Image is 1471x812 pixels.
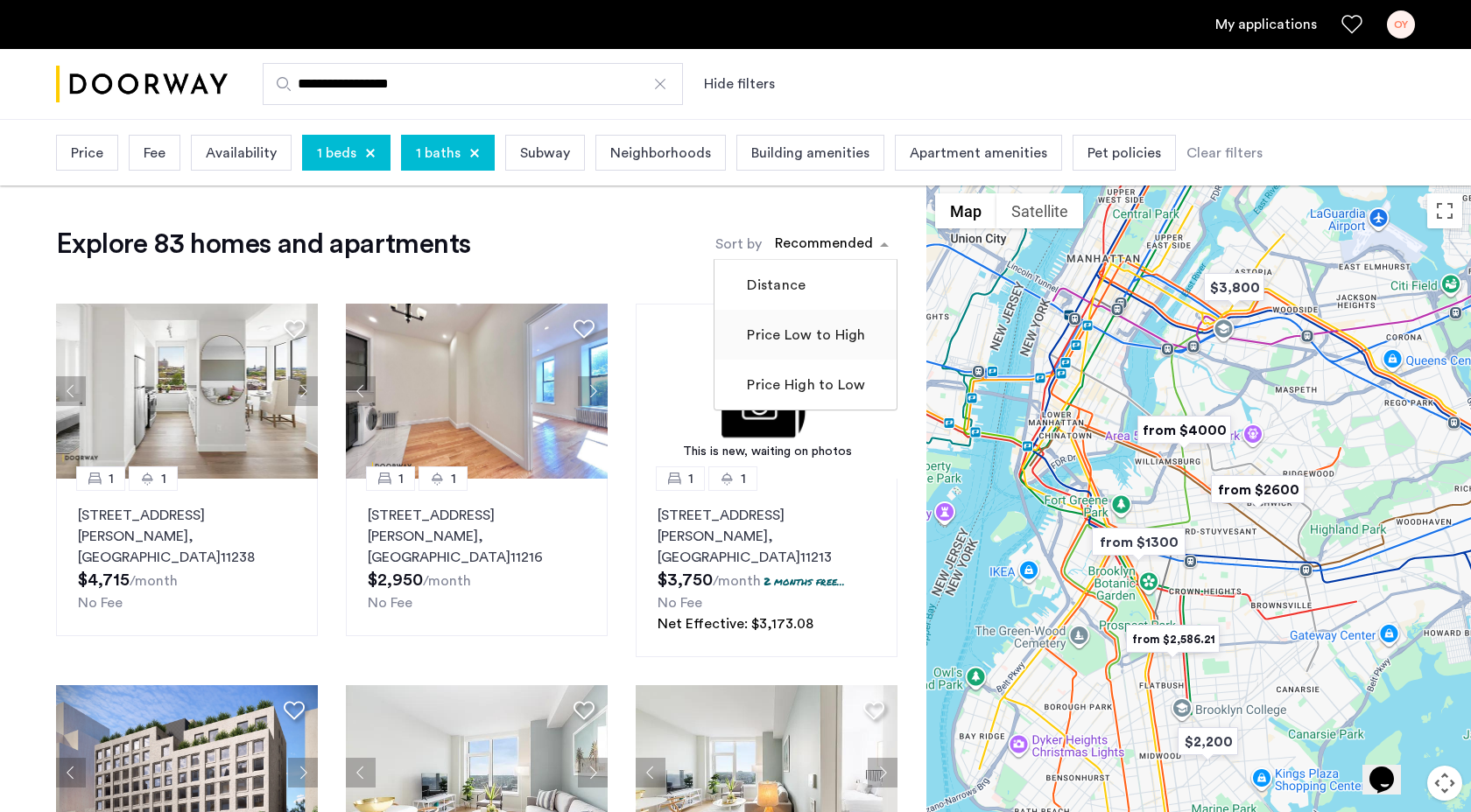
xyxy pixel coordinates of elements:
p: [STREET_ADDRESS][PERSON_NAME] 11238 [78,505,296,568]
button: Toggle fullscreen view [1427,193,1462,228]
img: logo [56,52,228,117]
label: Price Low to High [743,325,865,346]
span: 1 [109,468,114,489]
span: Price [71,143,103,164]
button: Show satellite imagery [996,193,1083,228]
input: Apartment Search [263,63,683,105]
button: Map camera controls [1427,766,1462,801]
button: Next apartment [288,376,318,406]
a: This is new, waiting on photos [636,304,898,479]
button: Show or hide filters [704,73,775,94]
span: Building amenities [751,143,869,164]
sub: /month [713,574,761,588]
a: Favorites [1341,14,1362,35]
div: $2,200 [1171,722,1245,761]
div: This is new, waiting on photos [644,443,890,461]
span: Fee [144,143,165,164]
div: from $1300 [1085,522,1193,562]
p: 2 months free... [764,574,845,589]
p: [STREET_ADDRESS][PERSON_NAME] 11216 [368,505,586,568]
button: Previous apartment [56,376,86,406]
button: Previous apartment [346,758,376,787]
div: $3,800 [1197,268,1271,307]
span: Subway [520,143,570,164]
img: 3.gif [636,304,898,479]
button: Previous apartment [56,758,86,787]
label: Price High to Low [743,374,865,395]
span: Neighborhoods [610,143,711,164]
h1: Explore 83 homes and apartments [56,227,470,262]
label: Distance [743,275,806,296]
button: Show street map [935,193,996,228]
span: 1 [451,468,456,489]
span: Net Effective: $3,173.08 [658,617,813,631]
button: Next apartment [578,758,608,787]
div: OY [1387,10,1415,38]
span: 1 [398,468,404,489]
span: 1 [161,468,166,489]
span: No Fee [368,596,412,610]
span: 1 [688,468,693,489]
div: from $4000 [1130,410,1238,450]
div: Clear filters [1186,143,1263,164]
a: 11[STREET_ADDRESS][PERSON_NAME], [GEOGRAPHIC_DATA]11238No Fee [56,479,318,636]
a: 11[STREET_ADDRESS][PERSON_NAME], [GEOGRAPHIC_DATA]112132 months free...No FeeNet Effective: $3,17... [636,479,897,657]
label: Sort by [715,234,762,255]
span: Apartment amenities [910,143,1047,164]
span: Pet policies [1087,143,1161,164]
sub: /month [423,574,471,588]
span: 1 [741,468,746,489]
button: Previous apartment [346,376,376,406]
span: 1 beds [317,143,356,164]
button: Next apartment [868,758,897,787]
span: 1 baths [416,143,461,164]
span: No Fee [658,596,702,610]
p: [STREET_ADDRESS][PERSON_NAME] 11213 [658,505,876,568]
div: Recommended [772,233,873,258]
div: from $2,586.21 [1119,619,1227,659]
ng-dropdown-panel: Options list [714,259,897,410]
span: Availability [206,143,277,164]
img: 2016_638666715889771230.jpeg [56,304,319,479]
button: Previous apartment [636,758,665,787]
a: Cazamio logo [56,52,228,117]
a: 11[STREET_ADDRESS][PERSON_NAME], [GEOGRAPHIC_DATA]11216No Fee [346,479,608,636]
iframe: chat widget [1362,742,1418,794]
span: $4,715 [78,571,130,589]
sub: /month [130,574,178,588]
button: Next apartment [578,376,608,406]
img: 2012_638521835493845862.jpeg [346,304,609,479]
button: Next apartment [288,758,318,787]
span: No Fee [78,596,123,610]
a: My application [1215,14,1317,35]
span: $2,950 [368,571,423,589]
ng-select: sort-apartment [766,228,897,260]
div: from $2600 [1204,470,1312,509]
span: $3,750 [658,571,713,589]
